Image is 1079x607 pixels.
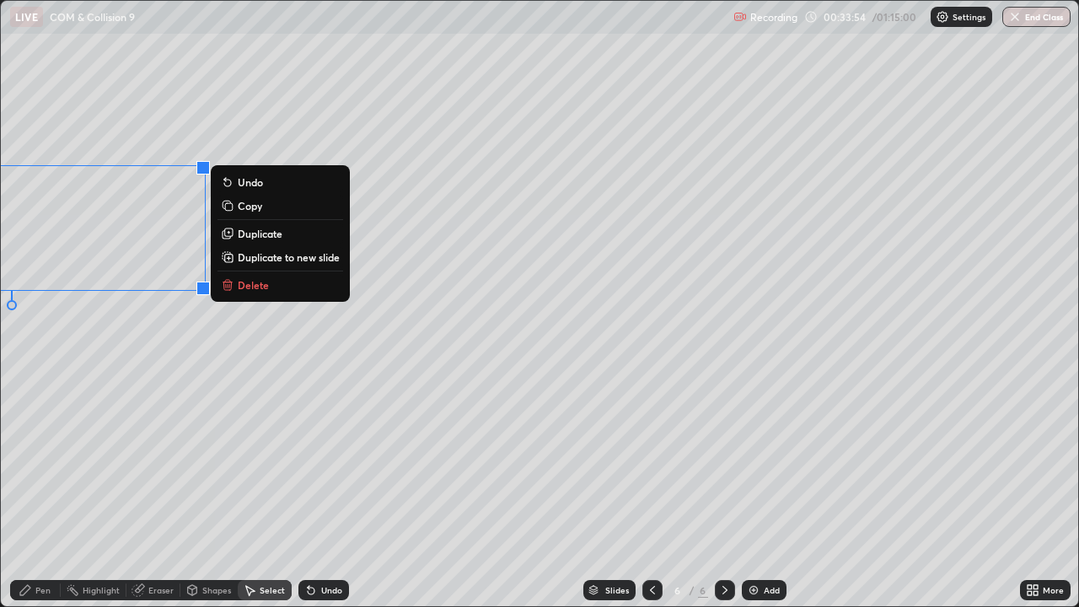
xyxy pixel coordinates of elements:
[202,586,231,594] div: Shapes
[238,175,263,189] p: Undo
[733,10,747,24] img: recording.375f2c34.svg
[1002,7,1071,27] button: End Class
[50,10,135,24] p: COM & Collision 9
[698,583,708,598] div: 6
[764,586,780,594] div: Add
[238,227,282,240] p: Duplicate
[217,275,343,295] button: Delete
[605,586,629,594] div: Slides
[148,586,174,594] div: Eraser
[1043,586,1064,594] div: More
[217,247,343,267] button: Duplicate to new slide
[217,223,343,244] button: Duplicate
[238,250,340,264] p: Duplicate to new slide
[238,199,262,212] p: Copy
[260,586,285,594] div: Select
[669,585,686,595] div: 6
[936,10,949,24] img: class-settings-icons
[15,10,38,24] p: LIVE
[1008,10,1022,24] img: end-class-cross
[35,586,51,594] div: Pen
[690,585,695,595] div: /
[953,13,985,21] p: Settings
[83,586,120,594] div: Highlight
[750,11,797,24] p: Recording
[238,278,269,292] p: Delete
[217,172,343,192] button: Undo
[217,196,343,216] button: Copy
[747,583,760,597] img: add-slide-button
[321,586,342,594] div: Undo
